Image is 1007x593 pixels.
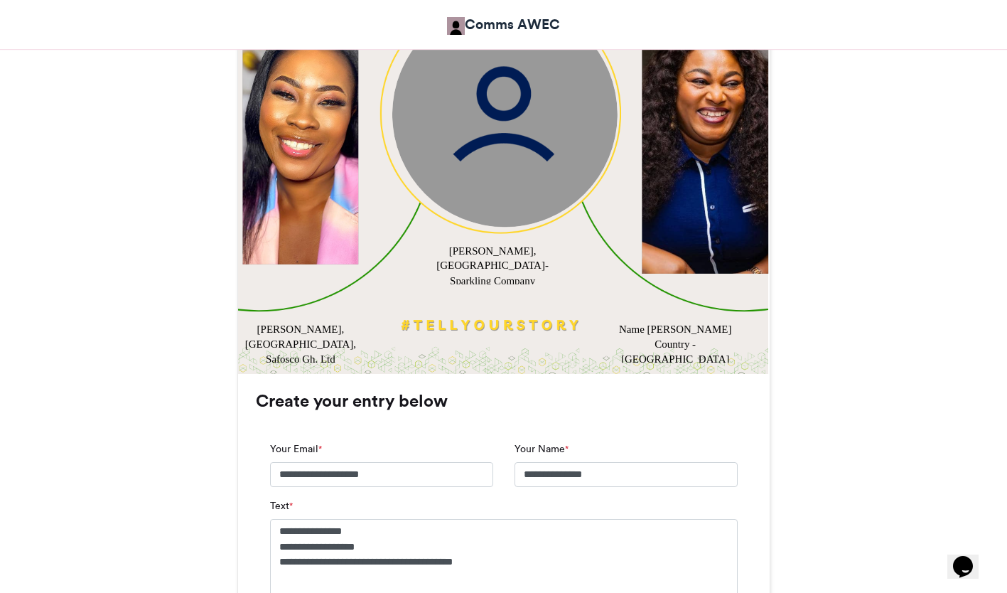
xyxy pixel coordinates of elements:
[434,243,550,288] div: [PERSON_NAME], [GEOGRAPHIC_DATA]- Sparkling Company
[947,536,993,579] iframe: chat widget
[617,322,733,397] div: Name [PERSON_NAME] Country - [GEOGRAPHIC_DATA] Business Name - Derma Aesthetics Academy
[270,442,322,456] label: Your Email
[270,498,293,513] label: Text
[392,1,617,227] img: user_circle.png
[447,14,560,35] a: Comms AWEC
[447,17,465,35] img: Comms AWEC
[515,442,569,456] label: Your Name
[256,392,752,410] h3: Create your entry below
[242,322,358,367] div: [PERSON_NAME], [GEOGRAPHIC_DATA], Safosco Gh. Ltd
